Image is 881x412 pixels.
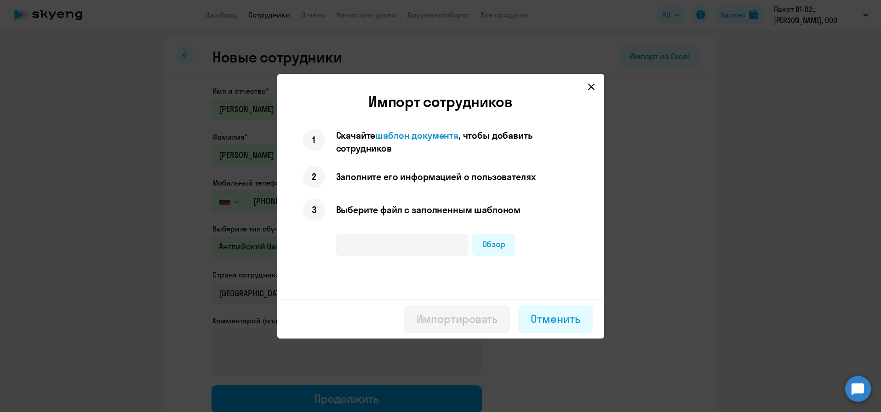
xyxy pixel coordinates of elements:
[336,170,536,183] p: Заполните его информацией о пользователях
[404,305,511,333] button: Импортировать
[531,311,580,326] div: Отменить
[285,92,597,111] h2: Импорт сотрудников
[472,234,516,256] label: Обзор
[417,311,498,326] div: Импортировать
[303,166,325,188] div: 2
[518,305,593,333] button: Отменить
[336,130,376,141] span: Скачайте
[375,130,458,141] span: шаблон документа
[303,199,325,221] div: 3
[336,130,532,154] span: , чтобы добавить сотрудников
[303,129,325,151] div: 1
[336,203,521,216] p: Выберите файл с заполненным шаблоном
